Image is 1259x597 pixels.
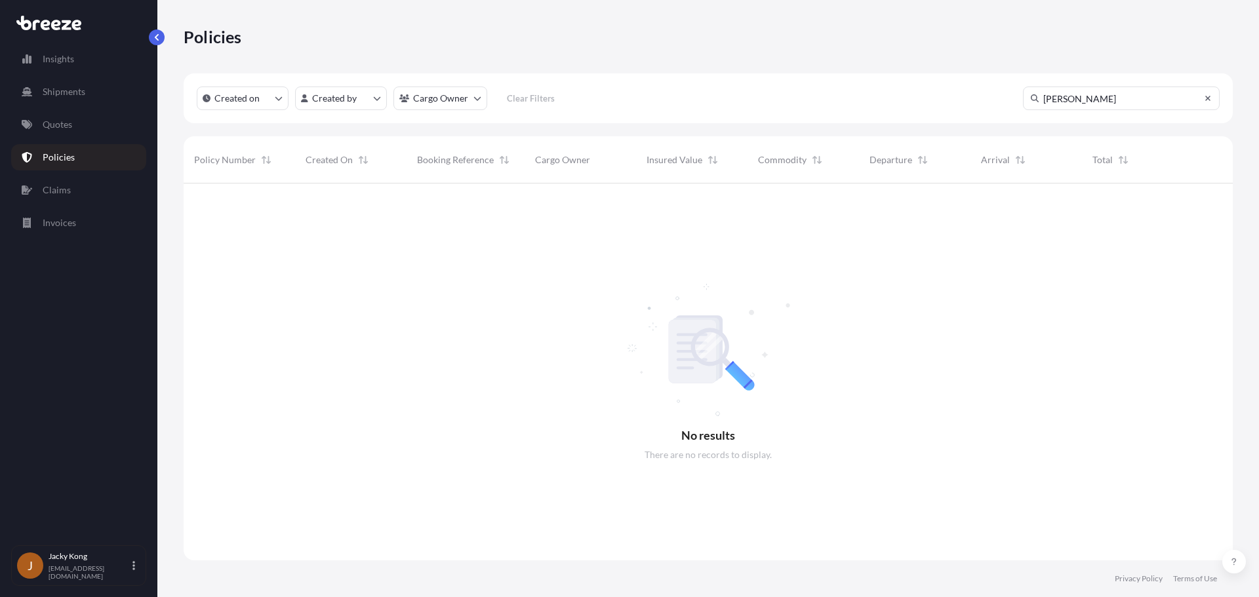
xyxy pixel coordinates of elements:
[413,92,468,105] p: Cargo Owner
[915,152,930,168] button: Sort
[258,152,274,168] button: Sort
[809,152,825,168] button: Sort
[11,46,146,72] a: Insights
[11,79,146,105] a: Shipments
[49,564,130,580] p: [EMAIL_ADDRESS][DOMAIN_NAME]
[869,153,912,166] span: Departure
[1115,152,1131,168] button: Sort
[194,153,256,166] span: Policy Number
[43,85,85,98] p: Shipments
[43,118,72,131] p: Quotes
[1115,573,1163,584] a: Privacy Policy
[43,52,74,66] p: Insights
[43,151,75,164] p: Policies
[11,144,146,170] a: Policies
[43,183,71,197] p: Claims
[1092,153,1113,166] span: Total
[355,152,371,168] button: Sort
[1023,87,1220,110] input: Search Policy or Shipment ID...
[758,153,807,166] span: Commodity
[981,153,1010,166] span: Arrival
[197,87,289,110] button: createdOn Filter options
[312,92,357,105] p: Created by
[306,153,353,166] span: Created On
[1012,152,1028,168] button: Sort
[496,152,512,168] button: Sort
[11,210,146,236] a: Invoices
[184,26,242,47] p: Policies
[11,177,146,203] a: Claims
[295,87,387,110] button: createdBy Filter options
[393,87,487,110] button: cargoOwner Filter options
[28,559,33,572] span: J
[507,92,555,105] p: Clear Filters
[705,152,721,168] button: Sort
[43,216,76,229] p: Invoices
[11,111,146,138] a: Quotes
[1173,573,1217,584] a: Terms of Use
[494,88,567,109] button: Clear Filters
[535,153,590,166] span: Cargo Owner
[214,92,260,105] p: Created on
[49,551,130,562] p: Jacky Kong
[647,153,702,166] span: Insured Value
[417,153,494,166] span: Booking Reference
